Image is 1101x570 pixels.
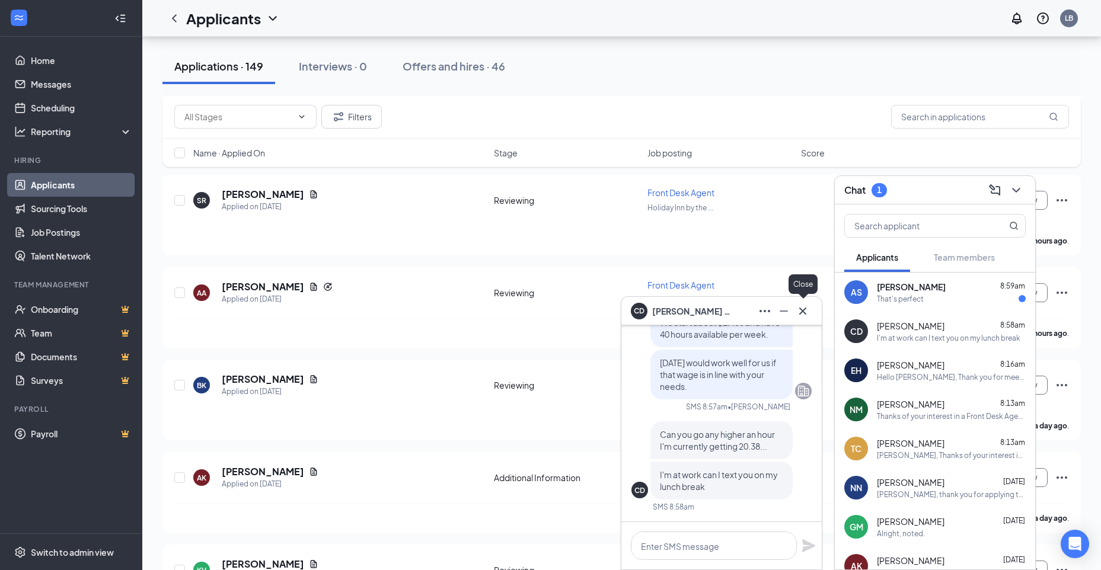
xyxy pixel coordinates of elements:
[31,422,132,446] a: PayrollCrown
[403,59,505,73] div: Offers and hires · 46
[796,384,810,398] svg: Company
[793,302,812,321] button: Cross
[494,147,518,159] span: Stage
[755,302,774,321] button: Ellipses
[197,196,206,206] div: SR
[877,437,944,449] span: [PERSON_NAME]
[222,293,333,305] div: Applied on [DATE]
[31,244,132,268] a: Talent Network
[1065,13,1073,23] div: LB
[222,373,304,386] h5: [PERSON_NAME]
[647,203,713,212] span: Holiday Inn by the ...
[877,185,882,195] div: 1
[647,280,714,290] span: Front Desk Agent
[1049,112,1058,121] svg: MagnifyingGlass
[647,147,692,159] span: Job posting
[1055,286,1069,300] svg: Ellipses
[844,184,866,197] h3: Chat
[660,357,777,392] span: [DATE] would work well for us if that wage is in line with your needs.
[1034,421,1067,430] b: a day ago
[877,476,944,488] span: [PERSON_NAME]
[31,220,132,244] a: Job Postings
[796,304,810,318] svg: Cross
[1003,555,1025,564] span: [DATE]
[647,296,713,305] span: Holiday Inn by the ...
[31,369,132,392] a: SurveysCrown
[14,280,130,290] div: Team Management
[14,155,130,165] div: Hiring
[1024,329,1067,338] b: 19 hours ago
[877,515,944,527] span: [PERSON_NAME]
[193,147,265,159] span: Name · Applied On
[222,465,304,478] h5: [PERSON_NAME]
[851,286,862,298] div: AS
[31,126,133,137] div: Reporting
[222,478,318,490] div: Applied on [DATE]
[114,12,126,24] svg: Collapse
[14,546,26,558] svg: Settings
[850,482,862,494] div: NN
[934,252,995,262] span: Team members
[309,467,318,476] svg: Document
[1009,221,1019,230] svg: MagnifyingGlass
[777,304,791,318] svg: Minimize
[1024,236,1067,245] b: 18 hours ago
[1055,378,1069,392] svg: Ellipses
[985,181,1004,200] button: ComposeMessage
[197,473,206,483] div: AK
[877,372,1026,382] div: Hello [PERSON_NAME], Thank you for meeting with us a few weeks back. We wanted to reach out to se...
[222,280,304,293] h5: [PERSON_NAME]
[31,321,132,345] a: TeamCrown
[197,380,206,390] div: BK
[174,59,263,73] div: Applications · 149
[647,187,714,198] span: Front Desk Agent
[309,282,318,292] svg: Document
[1000,399,1025,408] span: 8:13am
[197,288,206,298] div: AA
[845,214,985,237] input: Search applicant
[14,404,130,414] div: Payroll
[494,194,640,206] div: Reviewing
[877,398,944,410] span: [PERSON_NAME]
[186,8,261,28] h1: Applicants
[266,11,280,25] svg: ChevronDown
[877,333,1020,343] div: I'm at work can I text you on my lunch break
[494,379,640,391] div: Reviewing
[1007,181,1026,200] button: ChevronDown
[653,502,694,512] div: SMS 8:58am
[877,450,1026,460] div: [PERSON_NAME], Thanks of your interest in a Front Desk Agent role here at [GEOGRAPHIC_DATA] by th...
[309,190,318,199] svg: Document
[31,49,132,72] a: Home
[1055,470,1069,485] svg: Ellipses
[660,469,778,492] span: I'm at work can I text you on my lunch break
[850,404,863,415] div: NM
[31,345,132,369] a: DocumentsCrown
[321,105,382,129] button: Filter Filters
[331,110,346,124] svg: Filter
[891,105,1069,129] input: Search in applications
[686,402,727,412] div: SMS 8:57am
[1034,514,1067,523] b: a day ago
[184,110,292,123] input: All Stages
[1000,321,1025,329] span: 8:58am
[222,201,318,213] div: Applied on [DATE]
[1055,193,1069,207] svg: Ellipses
[31,197,132,220] a: Sourcing Tools
[727,402,790,412] span: • [PERSON_NAME]
[850,521,863,533] div: GM
[850,325,863,337] div: CD
[652,305,735,318] span: [PERSON_NAME] Dambrie
[774,302,793,321] button: Minimize
[31,173,132,197] a: Applicants
[494,287,640,299] div: Reviewing
[309,559,318,569] svg: Document
[1000,360,1025,369] span: 8:16am
[877,294,924,304] div: That's perfect
[1010,11,1024,25] svg: Notifications
[167,11,181,25] svg: ChevronLeft
[988,183,1002,197] svg: ComposeMessage
[802,539,816,553] svg: Plane
[801,147,825,159] span: Score
[877,529,925,539] div: Alright, noted.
